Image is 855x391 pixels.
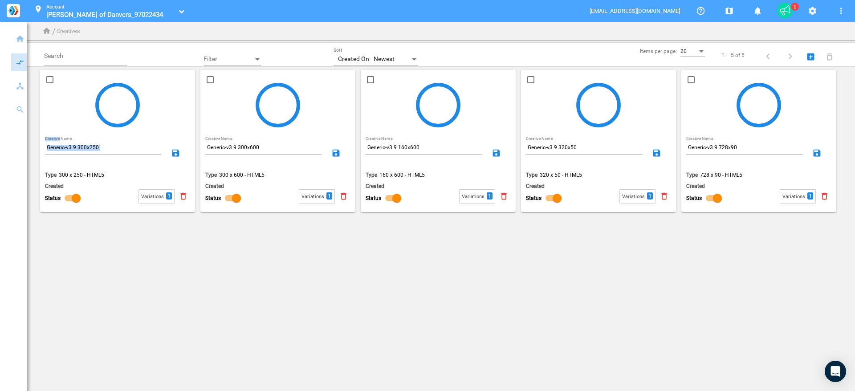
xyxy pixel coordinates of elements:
[16,81,24,90] i: device_hub
[807,192,813,200] strong: 1
[299,189,335,204] button: Variations1
[326,192,332,200] strong: 1
[680,49,705,55] mat-select: Items per page:
[686,194,702,203] label: Status
[11,101,29,118] a: search
[205,194,221,203] label: Status
[178,191,189,202] mat-icon: delete_outline
[824,52,835,62] mat-icon: delete_outline
[205,172,217,178] span: Type
[807,6,818,16] mat-icon: settings
[524,171,673,179] p: 320 x 50 - HTML5
[782,194,805,200] span: Variations
[203,171,353,179] p: 300 x 600 - HTML5
[138,189,175,204] button: Variations1
[46,11,163,19] span: [PERSON_NAME] of Danvers_97022434
[791,3,799,11] div: 1
[16,34,24,43] i: home
[338,191,349,202] mat-icon: delete_outline
[46,4,65,10] small: Account
[42,27,51,36] i: home
[659,191,670,202] mat-icon: delete_outline
[759,47,777,65] button: Previous page
[695,6,706,16] mat-icon: help_outline
[499,191,509,202] mat-icon: delete_outline
[777,3,793,18] div: 1
[491,148,501,159] mat-icon: save
[835,6,846,16] mat-icon: more_vert
[526,194,541,203] label: Status
[832,2,850,20] button: More
[526,172,537,178] span: Type
[647,192,653,200] strong: 1
[52,24,56,38] li: /
[366,183,384,189] span: Created
[11,77,29,95] a: device_hub
[462,194,484,200] span: Variations
[330,148,341,159] mat-icon: save
[43,171,192,179] p: 300 x 250 - HTML5
[11,53,29,71] a: compare_arrows
[721,51,745,60] div: 1 – 5 of 5
[686,172,698,178] span: Type
[45,194,61,203] label: Status
[45,172,57,178] span: Type
[366,172,377,178] span: Type
[459,189,495,204] button: Variations1
[684,171,834,179] p: 728 x 90 - HTML5
[806,52,817,62] mat-icon: add_box_main
[811,148,822,159] mat-icon: save
[338,55,395,62] span: Created On - Newest
[33,5,44,16] mat-icon: location_on
[16,58,24,67] i: compare_arrows
[16,105,24,114] i: search
[170,148,181,159] mat-icon: save
[622,194,645,200] span: Variations
[680,48,687,54] span: 20
[141,194,164,200] span: Variations
[11,30,29,48] a: home
[752,6,763,16] mat-icon: notifications
[686,183,705,189] span: Created
[205,183,224,189] span: Created
[640,47,677,56] div: Items per page:
[724,6,734,16] mat-icon: map
[45,183,64,189] span: Created
[526,183,545,189] span: Created
[825,361,846,382] div: Open Intercom Messenger
[780,189,816,204] button: Variations1
[301,194,324,200] span: Variations
[819,191,830,202] mat-icon: delete_outline
[57,27,80,36] li: Creatives
[590,8,681,14] span: [EMAIL_ADDRESS][DOMAIN_NAME]
[651,148,662,159] mat-icon: save
[366,194,381,203] label: Status
[487,192,493,200] strong: 1
[166,192,172,200] strong: 1
[7,4,20,17] img: logo
[619,189,655,204] button: Variations1
[781,47,799,65] button: Next page
[363,171,513,179] p: 160 x 600 - HTML5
